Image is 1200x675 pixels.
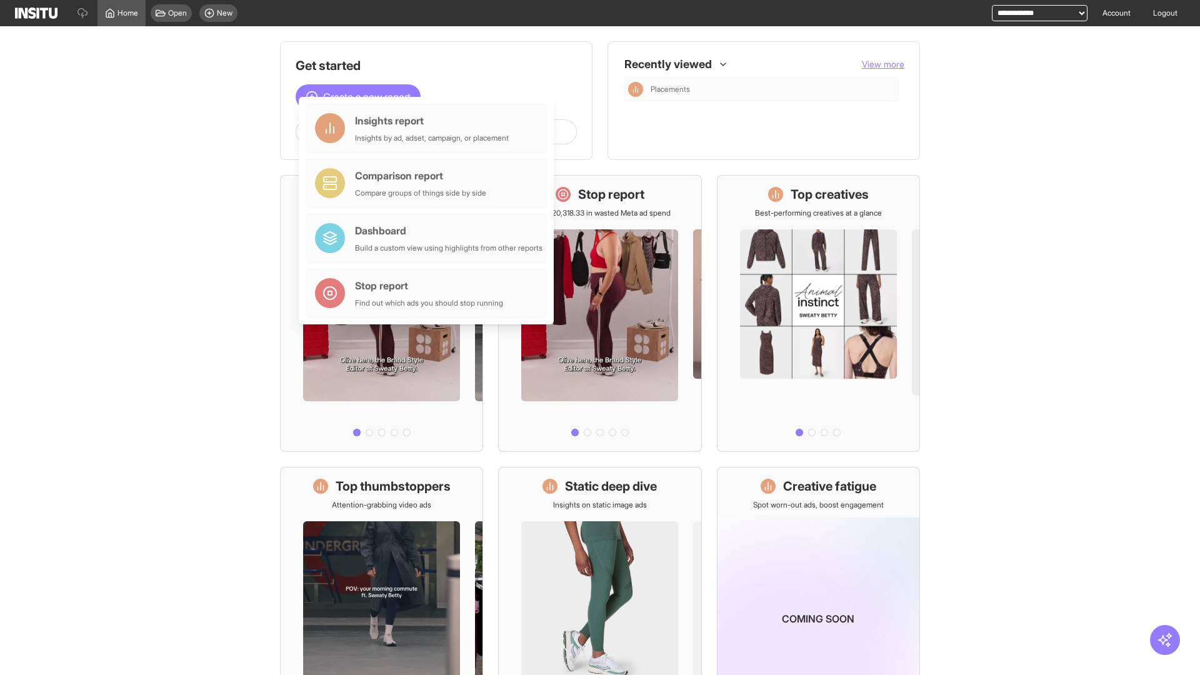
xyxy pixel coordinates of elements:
[862,59,904,69] span: View more
[15,7,57,19] img: Logo
[323,89,411,104] span: Create a new report
[565,477,657,495] h1: Static deep dive
[355,168,486,183] div: Comparison report
[117,8,138,18] span: Home
[168,8,187,18] span: Open
[755,208,882,218] p: Best-performing creatives at a glance
[651,84,690,94] span: Placements
[355,223,542,238] div: Dashboard
[296,84,421,109] button: Create a new report
[553,500,647,510] p: Insights on static image ads
[791,186,869,203] h1: Top creatives
[717,175,920,452] a: Top creativesBest-performing creatives at a glance
[355,278,503,293] div: Stop report
[355,188,486,198] div: Compare groups of things side by side
[578,186,644,203] h1: Stop report
[529,208,671,218] p: Save £20,318.33 in wasted Meta ad spend
[217,8,232,18] span: New
[355,243,542,253] div: Build a custom view using highlights from other reports
[355,113,509,128] div: Insights report
[355,298,503,308] div: Find out which ads you should stop running
[651,84,894,94] span: Placements
[628,82,643,97] div: Insights
[862,58,904,71] button: View more
[332,500,431,510] p: Attention-grabbing video ads
[280,175,483,452] a: What's live nowSee all active ads instantly
[498,175,701,452] a: Stop reportSave £20,318.33 in wasted Meta ad spend
[355,133,509,143] div: Insights by ad, adset, campaign, or placement
[296,57,577,74] h1: Get started
[336,477,451,495] h1: Top thumbstoppers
